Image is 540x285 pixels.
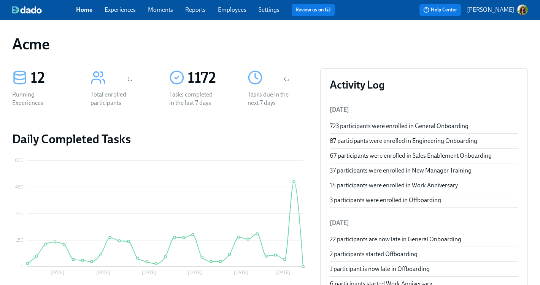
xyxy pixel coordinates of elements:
[188,270,202,275] tspan: [DATE]
[76,6,92,13] a: Home
[148,6,173,13] a: Moments
[330,235,518,244] div: 22 participants are now late in General Onboarding
[12,6,76,14] a: dado
[96,270,110,275] tspan: [DATE]
[218,6,246,13] a: Employees
[91,90,139,107] div: Total enrolled participants
[467,6,514,14] p: [PERSON_NAME]
[50,270,64,275] tspan: [DATE]
[30,68,72,87] div: 12
[15,184,24,190] tspan: 450
[330,166,518,175] div: 37 participants were enrolled in New Manager Training
[15,158,24,163] tspan: 600
[330,78,518,92] h3: Activity Log
[330,265,518,273] div: 1 participant is now late in Offboarding
[15,211,24,216] tspan: 300
[105,6,136,13] a: Experiences
[187,68,229,87] div: 1172
[467,5,528,15] button: [PERSON_NAME]
[330,196,518,204] div: 3 participants were enrolled in Offboarding
[292,4,335,16] button: Review us on G2
[276,270,290,275] tspan: [DATE]
[234,270,248,275] tspan: [DATE]
[330,250,518,258] div: 2 participants started Offboarding
[142,270,156,275] tspan: [DATE]
[330,122,518,130] div: 723 participants were enrolled in General Onboarding
[330,152,518,160] div: 67 participants were enrolled in Sales Enablement Onboarding
[419,4,461,16] button: Help Center
[169,90,218,107] div: Tasks completed in the last 7 days
[12,6,42,14] img: dado
[330,214,518,232] li: [DATE]
[16,237,24,243] tspan: 150
[12,35,49,53] h1: Acme
[517,5,528,15] img: ACg8ocLclD2tQmfIiewwK1zANg5ba6mICO7ZPBc671k9VM_MGIVYfH83=s96-c
[330,181,518,190] div: 14 participants were enrolled in Work Anniversary
[295,6,331,14] a: Review us on G2
[12,131,308,147] h2: Daily Completed Tasks
[21,264,24,269] tspan: 0
[248,90,296,107] div: Tasks due in the next 7 days
[185,6,206,13] a: Reports
[330,137,518,145] div: 87 participants were enrolled in Engineering Onboarding
[12,90,61,107] div: Running Experiences
[259,6,280,13] a: Settings
[330,106,349,113] span: [DATE]
[423,6,457,14] span: Help Center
